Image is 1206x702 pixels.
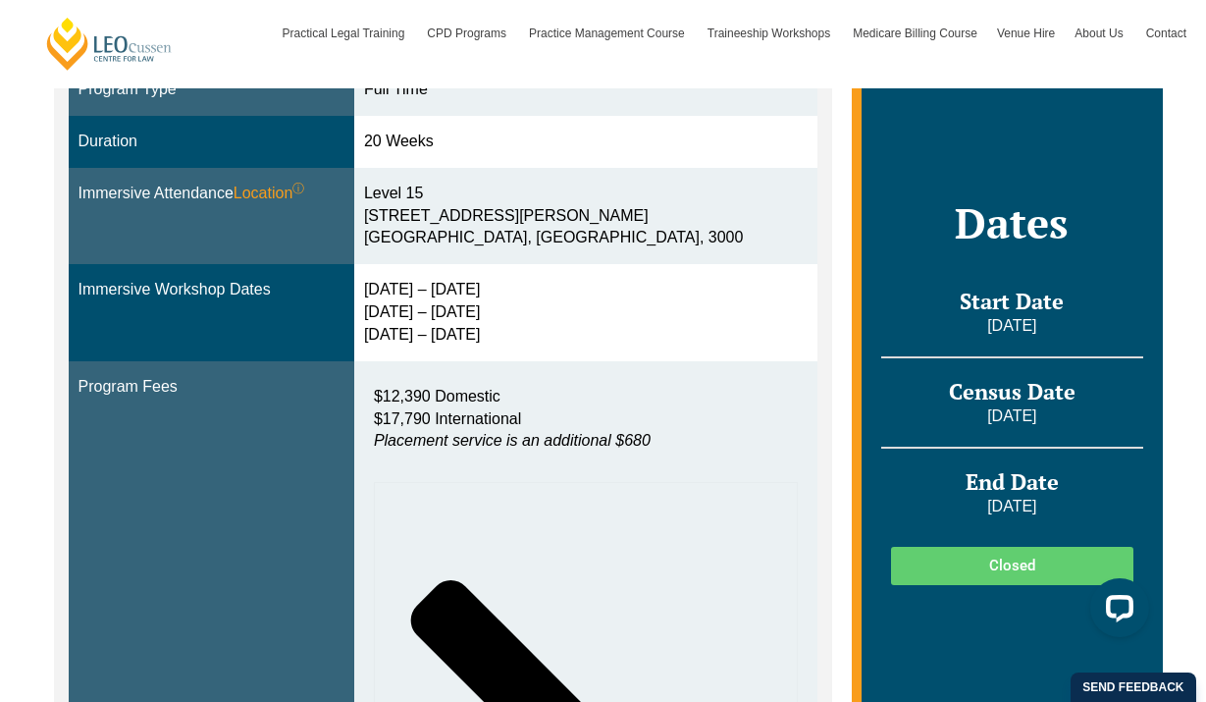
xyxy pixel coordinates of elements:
div: Immersive Workshop Dates [79,279,344,301]
h2: Dates [881,198,1142,247]
p: [DATE] [881,496,1142,517]
span: End Date [966,467,1059,496]
a: CPD Programs [417,5,519,62]
a: [PERSON_NAME] Centre for Law [44,16,175,72]
div: Level 15 [STREET_ADDRESS][PERSON_NAME] [GEOGRAPHIC_DATA], [GEOGRAPHIC_DATA], 3000 [364,183,808,250]
a: Medicare Billing Course [843,5,987,62]
iframe: LiveChat chat widget [1075,570,1157,653]
a: Contact [1136,5,1196,62]
p: [DATE] [881,315,1142,337]
span: Census Date [949,377,1075,405]
span: Closed [989,559,1035,573]
sup: ⓘ [292,182,304,195]
em: Placement service is an additional $680 [374,432,651,449]
div: Full Time [364,79,808,101]
div: Program Type [79,79,344,101]
p: [DATE] [881,405,1142,427]
a: Venue Hire [987,5,1065,62]
a: Practice Management Course [519,5,698,62]
div: Duration [79,131,344,153]
span: Location [234,183,305,205]
span: $12,390 Domestic [374,388,500,405]
a: About Us [1065,5,1135,62]
div: [DATE] – [DATE] [DATE] – [DATE] [DATE] – [DATE] [364,279,808,347]
div: 20 Weeks [364,131,808,153]
a: Traineeship Workshops [698,5,843,62]
div: Program Fees [79,376,344,399]
span: Start Date [960,287,1064,315]
a: Practical Legal Training [273,5,418,62]
a: Closed [891,547,1132,585]
div: Immersive Attendance [79,183,344,205]
span: $17,790 International [374,410,521,427]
